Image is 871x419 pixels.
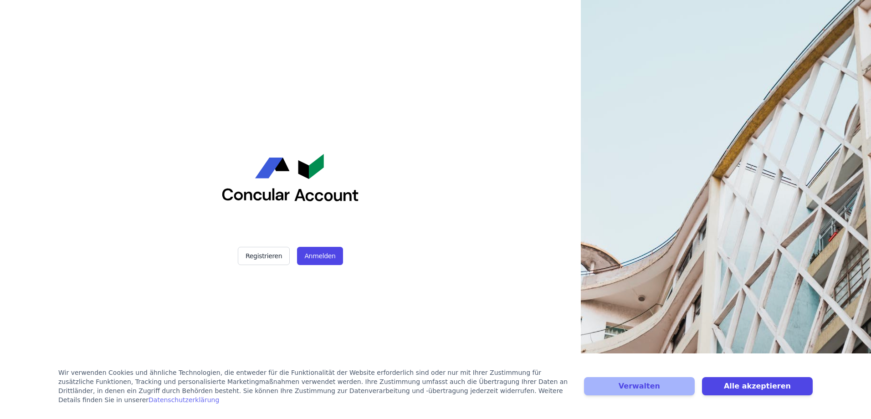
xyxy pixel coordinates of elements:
[58,368,573,404] div: Wir verwenden Cookies und ähnliche Technologien, die entweder für die Funktionalität der Website ...
[297,247,343,265] button: Anmelden
[584,377,695,395] button: Verwalten
[222,154,359,201] img: Concular
[149,396,219,404] a: Datenschutzerklärung
[238,247,290,265] button: Registrieren
[702,377,813,395] button: Alle akzeptieren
